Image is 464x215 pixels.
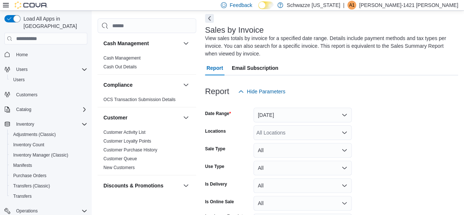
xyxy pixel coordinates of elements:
a: Customer Activity List [103,130,146,135]
a: Customer Purchase History [103,147,157,153]
span: OCS Transaction Submission Details [103,97,176,103]
h3: Compliance [103,81,132,89]
button: Transfers (Classic) [7,181,90,191]
span: Customers [16,92,37,98]
span: Operations [16,208,38,214]
label: Sale Type [205,146,225,152]
button: Manifests [7,160,90,171]
span: Catalog [13,105,87,114]
div: Amanda-1421 Lyons [347,1,356,10]
a: Manifests [10,161,35,170]
label: Is Delivery [205,181,227,187]
button: Customer [103,114,180,121]
span: Inventory Manager (Classic) [13,152,68,158]
input: Dark Mode [258,1,274,9]
button: Catalog [1,104,90,115]
button: Users [7,75,90,85]
h3: Report [205,87,229,96]
button: Customers [1,89,90,100]
a: Transfers (Classic) [10,182,53,190]
div: Compliance [98,95,196,107]
h3: Discounts & Promotions [103,182,163,189]
span: Manifests [10,161,87,170]
span: Purchase Orders [13,173,47,179]
button: Users [13,65,30,74]
a: Customer Queue [103,156,137,161]
a: OCS Transaction Submission Details [103,97,176,102]
button: [DATE] [253,108,352,122]
span: Catalog [16,107,31,112]
a: Users [10,75,28,84]
span: Adjustments (Classic) [10,130,87,139]
a: Inventory Manager (Classic) [10,151,71,160]
h3: Cash Management [103,40,149,47]
span: Home [16,52,28,58]
button: Transfers [7,191,90,201]
span: Customer Loyalty Points [103,138,151,144]
button: Catalog [13,105,34,114]
button: Inventory Manager (Classic) [7,150,90,160]
p: [PERSON_NAME]-1421 [PERSON_NAME] [359,1,458,10]
img: Cova [15,1,48,9]
button: All [253,143,352,158]
button: Adjustments (Classic) [7,129,90,140]
span: Adjustments (Classic) [13,132,56,137]
a: Customer Loyalty Points [103,139,151,144]
button: All [253,196,352,211]
div: Cash Management [98,54,196,74]
button: Hide Parameters [235,84,288,99]
a: Cash Management [103,55,140,61]
a: Purchase Orders [10,171,50,180]
button: Open list of options [341,130,347,136]
a: Transfers [10,192,34,201]
a: Inventory Count [10,140,47,149]
button: Users [1,64,90,75]
button: Compliance [182,80,190,89]
span: Email Subscription [232,61,278,75]
span: Users [13,65,87,74]
div: Customer [98,128,196,175]
span: Transfers [10,192,87,201]
label: Use Type [205,164,224,169]
p: Schwazze [US_STATE] [287,1,340,10]
span: Customers [13,90,87,99]
span: Customer Purchase History [103,147,157,153]
button: Cash Management [103,40,180,47]
span: Inventory Manager (Classic) [10,151,87,160]
span: Manifests [13,162,32,168]
label: Date Range [205,111,231,117]
span: Inventory [16,121,34,127]
span: Load All Apps in [GEOGRAPHIC_DATA] [21,15,87,30]
button: Discounts & Promotions [103,182,180,189]
a: Adjustments (Classic) [10,130,59,139]
span: Users [16,67,28,72]
a: Home [13,50,31,59]
label: Is Online Sale [205,199,234,205]
span: Users [13,77,25,83]
a: Customers [13,90,40,99]
span: A1 [349,1,355,10]
span: Report [207,61,223,75]
button: All [253,161,352,175]
span: Users [10,75,87,84]
span: Feedback [230,1,252,9]
button: Inventory [1,119,90,129]
span: Purchase Orders [10,171,87,180]
span: Cash Out Details [103,64,137,70]
button: Cash Management [182,39,190,48]
span: Transfers (Classic) [13,183,50,189]
button: Discounts & Promotions [182,181,190,190]
a: Cash Out Details [103,64,137,69]
label: Locations [205,128,226,134]
button: All [253,178,352,193]
span: Home [13,50,87,59]
span: Transfers [13,193,32,199]
a: New Customers [103,165,135,170]
button: Compliance [103,81,180,89]
button: Customer [182,113,190,122]
h3: Customer [103,114,127,121]
div: View sales totals by invoice for a specified date range. Details include payment methods and tax ... [205,35,454,58]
